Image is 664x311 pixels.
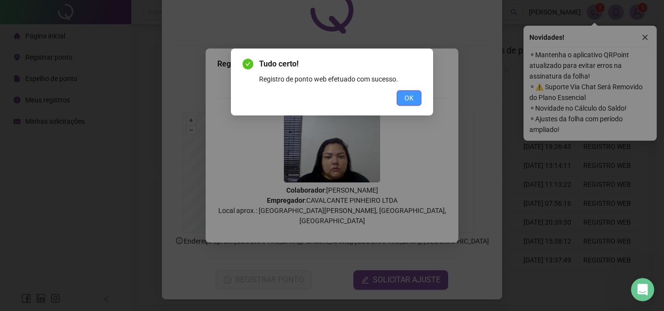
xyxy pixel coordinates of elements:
[259,58,421,70] span: Tudo certo!
[631,278,654,301] iframe: Intercom live chat
[397,90,421,106] button: OK
[404,93,414,103] span: OK
[259,74,421,84] div: Registro de ponto web efetuado com sucesso.
[243,59,253,69] span: check-circle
